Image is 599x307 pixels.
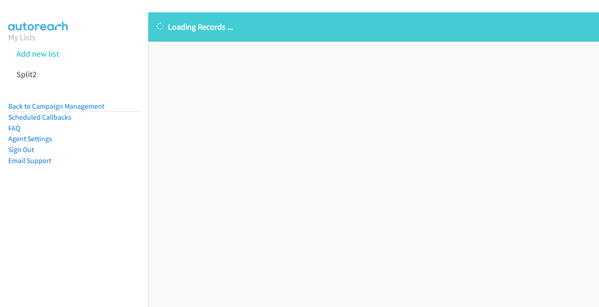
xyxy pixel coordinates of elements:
a: Agent Settings [8,134,52,143]
a: Split2 [16,69,37,79]
a: Sign Out [8,145,34,154]
a: Email Support [8,156,51,165]
a: Scheduled Callbacks [8,113,71,122]
a: Back to Campaign Management [8,102,104,111]
a: My Lists [8,32,36,42]
a: Add new list [16,48,59,59]
a: FAQ [8,124,20,132]
p: Loading Records ... [156,21,591,33]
